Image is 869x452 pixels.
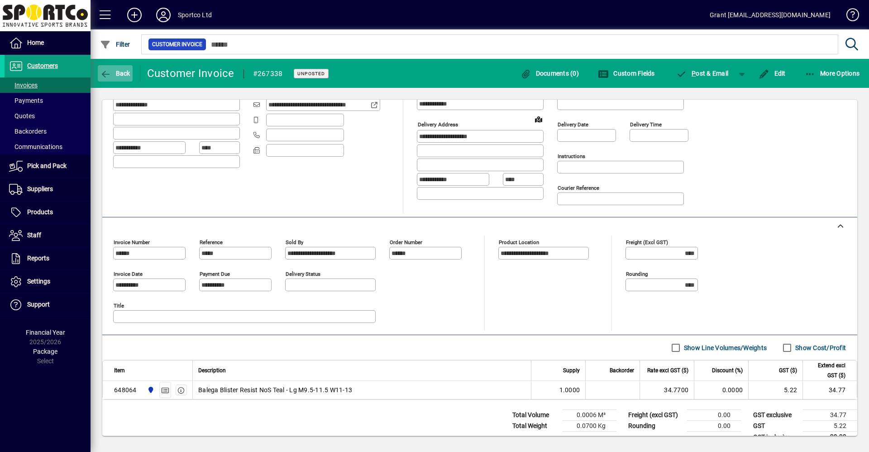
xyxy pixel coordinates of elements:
[120,7,149,23] button: Add
[200,271,230,277] mat-label: Payment due
[610,365,634,375] span: Backorder
[630,121,662,128] mat-label: Delivery time
[756,65,788,82] button: Edit
[9,82,38,89] span: Invoices
[803,421,857,432] td: 5.22
[647,365,688,375] span: Rate excl GST ($)
[114,239,150,245] mat-label: Invoice number
[390,239,422,245] mat-label: Order number
[520,70,579,77] span: Documents (0)
[682,343,767,352] label: Show Line Volumes/Weights
[98,36,133,53] button: Filter
[508,421,562,432] td: Total Weight
[559,385,580,394] span: 1.0000
[508,410,562,421] td: Total Volume
[5,139,91,154] a: Communications
[198,365,226,375] span: Description
[558,153,585,159] mat-label: Instructions
[27,231,41,239] span: Staff
[749,432,803,443] td: GST inclusive
[178,8,212,22] div: Sportco Ltd
[114,385,137,394] div: 648064
[198,385,352,394] span: Balega Blister Resist NoS Teal - Lg M9.5-11.5 W11-13
[5,247,91,270] a: Reports
[286,239,303,245] mat-label: Sold by
[5,77,91,93] a: Invoices
[27,301,50,308] span: Support
[626,271,648,277] mat-label: Rounding
[626,239,668,245] mat-label: Freight (excl GST)
[152,40,202,49] span: Customer Invoice
[803,410,857,421] td: 34.77
[114,271,143,277] mat-label: Invoice date
[676,70,729,77] span: ost & Email
[687,410,741,421] td: 0.00
[147,66,234,81] div: Customer Invoice
[624,410,687,421] td: Freight (excl GST)
[200,239,223,245] mat-label: Reference
[558,185,599,191] mat-label: Courier Reference
[598,70,655,77] span: Custom Fields
[805,70,860,77] span: More Options
[100,41,130,48] span: Filter
[27,185,53,192] span: Suppliers
[694,381,748,399] td: 0.0000
[33,348,57,355] span: Package
[27,162,67,169] span: Pick and Pack
[749,421,803,432] td: GST
[779,365,797,375] span: GST ($)
[286,271,320,277] mat-label: Delivery status
[687,421,741,432] td: 0.00
[5,201,91,224] a: Products
[712,365,743,375] span: Discount (%)
[5,32,91,54] a: Home
[27,39,44,46] span: Home
[749,410,803,421] td: GST exclusive
[26,329,65,336] span: Financial Year
[672,65,733,82] button: Post & Email
[808,361,845,380] span: Extend excl GST ($)
[297,71,325,77] span: Unposted
[100,70,130,77] span: Back
[27,208,53,216] span: Products
[518,65,581,82] button: Documents (0)
[558,121,588,128] mat-label: Delivery date
[5,178,91,201] a: Suppliers
[793,343,846,352] label: Show Cost/Profit
[692,70,696,77] span: P
[5,224,91,247] a: Staff
[499,239,539,245] mat-label: Product location
[596,65,657,82] button: Custom Fields
[563,365,580,375] span: Supply
[27,255,49,262] span: Reports
[253,67,283,81] div: #267338
[624,421,687,432] td: Rounding
[802,381,857,399] td: 34.77
[9,143,62,150] span: Communications
[9,97,43,104] span: Payments
[562,410,616,421] td: 0.0006 M³
[840,2,858,31] a: Knowledge Base
[5,108,91,124] a: Quotes
[802,65,862,82] button: More Options
[710,8,831,22] div: Grant [EMAIL_ADDRESS][DOMAIN_NAME]
[27,278,50,285] span: Settings
[803,432,857,443] td: 39.99
[748,381,802,399] td: 5.22
[5,93,91,108] a: Payments
[5,155,91,178] a: Pick and Pack
[145,385,155,395] span: Sportco Ltd Warehouse
[759,70,786,77] span: Edit
[114,303,124,309] mat-label: Title
[114,365,125,375] span: Item
[98,65,133,82] button: Back
[9,128,47,135] span: Backorders
[91,65,140,82] app-page-header-button: Back
[27,62,58,69] span: Customers
[562,421,616,432] td: 0.0700 Kg
[5,293,91,316] a: Support
[645,385,688,394] div: 34.7700
[531,112,546,126] a: View on map
[9,112,35,120] span: Quotes
[5,270,91,293] a: Settings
